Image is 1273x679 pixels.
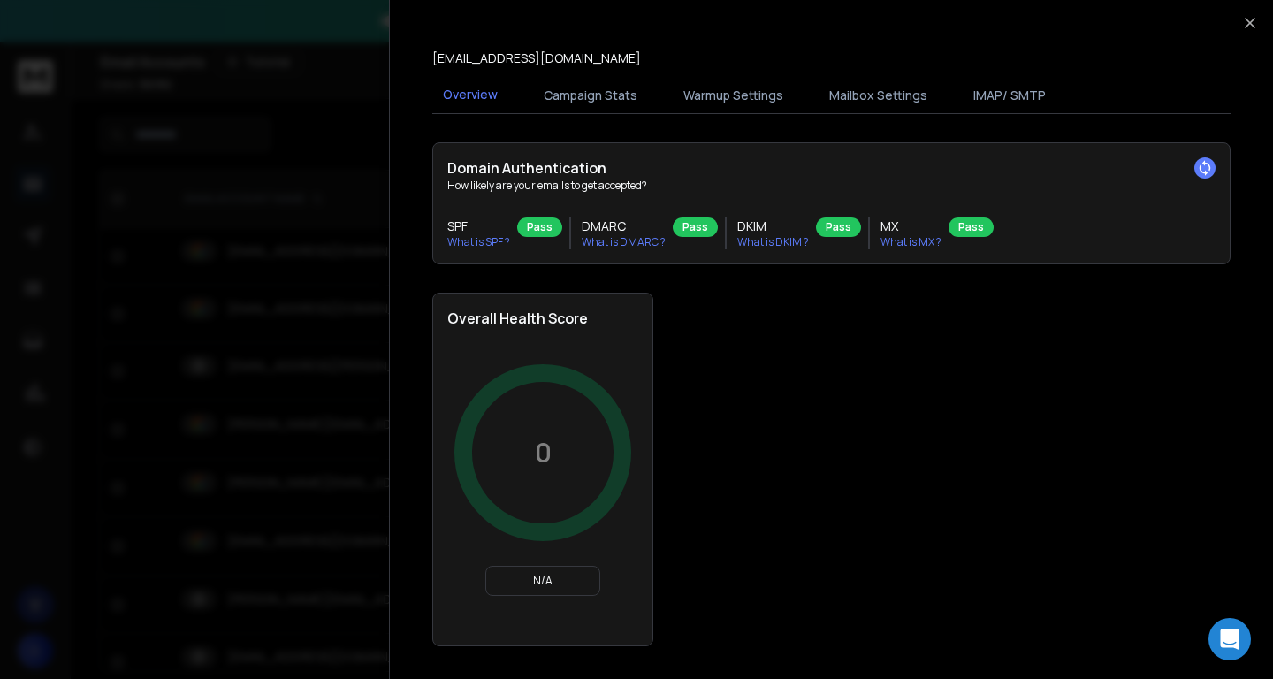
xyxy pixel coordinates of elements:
p: 0 [535,437,552,469]
h3: DMARC [582,217,666,235]
p: What is SPF ? [447,235,510,249]
button: Overview [432,75,508,116]
h2: Overall Health Score [447,308,638,329]
p: What is DMARC ? [582,235,666,249]
button: Mailbox Settings [819,76,938,115]
button: Campaign Stats [533,76,648,115]
h2: Domain Authentication [447,157,1216,179]
p: N/A [493,574,592,588]
h3: SPF [447,217,510,235]
div: Pass [517,217,562,237]
h3: MX [880,217,941,235]
div: Open Intercom Messenger [1208,618,1251,660]
p: What is MX ? [880,235,941,249]
h3: DKIM [737,217,809,235]
div: Pass [673,217,718,237]
div: Pass [816,217,861,237]
button: Warmup Settings [673,76,794,115]
p: [EMAIL_ADDRESS][DOMAIN_NAME] [432,50,641,67]
p: What is DKIM ? [737,235,809,249]
div: Pass [949,217,994,237]
button: IMAP/ SMTP [963,76,1056,115]
p: How likely are your emails to get accepted? [447,179,1216,193]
